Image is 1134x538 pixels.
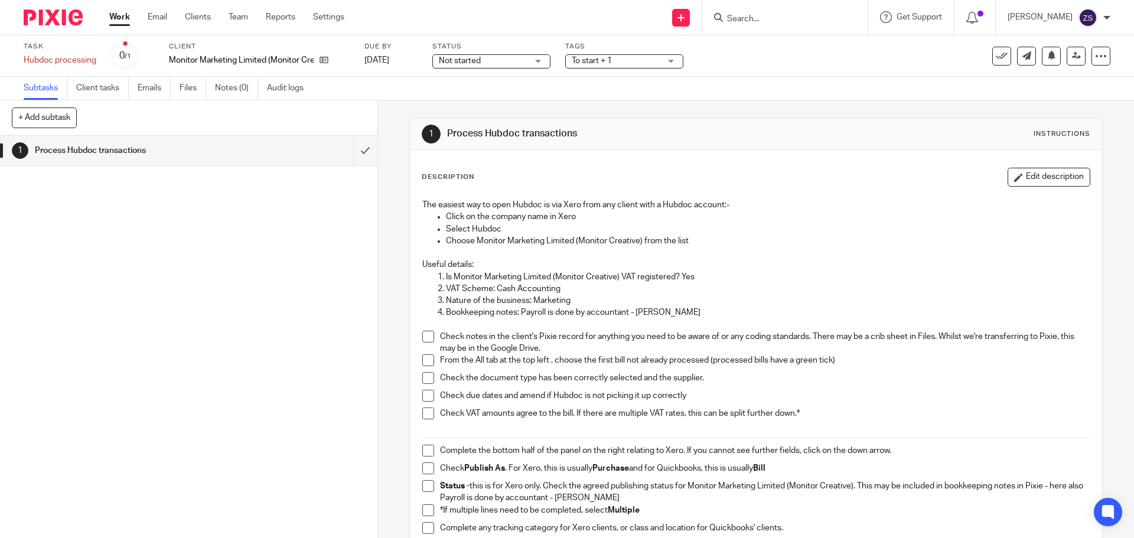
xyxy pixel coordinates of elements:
strong: Purchase [592,464,629,472]
p: Select Hubdoc [446,223,1089,235]
p: Nature of the business: Marketing [446,295,1089,307]
p: Check VAT amounts agree to the bill. If there are multiple VAT rates, this can be split further d... [440,407,1089,419]
strong: Publish As [464,464,505,472]
p: Check notes in the client's Pixie record for anything you need to be aware of or any coding stand... [440,331,1089,355]
label: Tags [565,42,683,51]
strong: Multiple [608,506,640,514]
p: VAT Scheme: Cash Accounting [446,283,1089,295]
h1: Process Hubdoc transactions [35,142,239,159]
p: From the All tab at the top left , choose the first bill not already processed (processed bills h... [440,354,1089,366]
p: Is Monitor Marketing Limited (Monitor Creative) VAT registered? Yes [446,271,1089,283]
div: 1 [422,125,441,144]
label: Task [24,42,96,51]
a: Subtasks [24,77,67,100]
p: Monitor Marketing Limited (Monitor Creative) [169,54,314,66]
a: Emails [138,77,171,100]
span: Get Support [897,13,942,21]
p: Check due dates and amend if Hubdoc is not picking it up correctly [440,390,1089,402]
p: [PERSON_NAME] [1008,11,1073,23]
button: Edit description [1008,168,1090,187]
a: Reports [266,11,295,23]
p: Check . For Xero, this is usually and for Quickbooks, this is usually [440,462,1089,474]
small: /1 [125,53,131,60]
img: Pixie [24,9,83,25]
p: Bookkeeping notes: Payroll is done by accountant - [PERSON_NAME] [446,307,1089,318]
p: Complete any tracking category for Xero clients, or class and location for Quickbooks' clients. [440,522,1089,534]
p: Click on the company name in Xero [446,211,1089,223]
strong: Bill [753,464,765,472]
a: Notes (0) [215,77,258,100]
label: Due by [364,42,418,51]
button: + Add subtask [12,107,77,128]
span: Not started [439,57,481,65]
a: Team [229,11,248,23]
label: Status [432,42,550,51]
span: [DATE] [364,56,389,64]
a: Clients [185,11,211,23]
span: To start + 1 [572,57,612,65]
p: Description [422,172,474,182]
div: Instructions [1034,129,1090,139]
div: 0 [119,49,131,63]
a: Files [180,77,206,100]
a: Audit logs [267,77,312,100]
div: 1 [12,142,28,159]
label: Client [169,42,350,51]
p: Useful details: [422,259,1089,270]
a: Email [148,11,167,23]
a: Work [109,11,130,23]
div: Hubdoc processing [24,54,96,66]
p: Choose Monitor Marketing Limited (Monitor Creative) from the list [446,235,1089,247]
p: The easiest way to open Hubdoc is via Xero from any client with a Hubdoc account:- [422,199,1089,211]
a: Client tasks [76,77,129,100]
p: Complete the bottom half of the panel on the right relating to Xero. If you cannot see further fi... [440,445,1089,457]
p: *If multiple lines need to be completed, select [440,504,1089,516]
p: Check the document type has been correctly selected and the supplier. [440,372,1089,384]
strong: Status - [440,482,470,490]
a: Settings [313,11,344,23]
h1: Process Hubdoc transactions [447,128,781,140]
p: this is for Xero only. Check the agreed publishing status for Monitor Marketing Limited (Monitor ... [440,480,1089,504]
img: svg%3E [1078,8,1097,27]
input: Search [726,14,832,25]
